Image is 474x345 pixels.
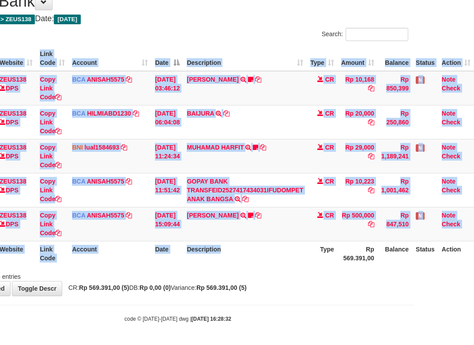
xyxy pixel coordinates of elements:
td: Rp 250,860 [378,105,412,139]
th: Rp 569.391,00 [338,241,378,266]
span: [DATE] [54,15,81,24]
td: Rp 10,168 [338,71,378,105]
th: Link Code: activate to sort column ascending [36,46,68,71]
a: GOPAY BANK TRANSFEID2527417434031IFUDOMPET ANAK BANGSA [187,178,303,202]
a: Copy GOPAY BANK TRANSFEID2527417434031IFUDOMPET ANAK BANGSA to clipboard [242,195,248,202]
th: Description [183,241,307,266]
th: Account: activate to sort column ascending [68,46,151,71]
a: Copy Rp 10,168 to clipboard [368,85,374,92]
td: Rp 500,000 [338,207,378,241]
a: Note [442,178,455,185]
a: Copy ANISAH5575 to clipboard [126,212,132,219]
a: Copy Rp 29,000 to clipboard [368,153,374,160]
td: [DATE] 11:51:42 [151,173,183,207]
td: [DATE] 11:24:34 [151,139,183,173]
span: Has Note [416,212,425,220]
a: Copy INA PAUJANAH to clipboard [255,76,261,83]
a: Copy HILMIABD1230 to clipboard [133,110,139,117]
a: Copy Link Code [40,110,61,135]
td: Rp 1,001,462 [378,173,412,207]
td: [DATE] 03:46:12 [151,71,183,105]
a: Note [442,144,455,151]
a: Note [442,76,455,83]
td: Rp 20,000 [338,105,378,139]
span: CR [325,76,334,83]
td: Rp 850,399 [378,71,412,105]
span: CR [325,178,334,185]
td: Rp 1,189,241 [378,139,412,173]
a: Copy Rp 500,000 to clipboard [368,221,374,228]
a: Copy Link Code [40,212,61,236]
span: CR [325,212,334,219]
th: Type: activate to sort column ascending [307,46,338,71]
a: lual1584693 [84,144,119,151]
th: Status [412,241,438,266]
a: Note [442,212,455,219]
a: Check [442,221,460,228]
th: Type [307,241,338,266]
span: BCA [72,76,85,83]
a: Copy ANISAH5575 to clipboard [126,76,132,83]
th: Date: activate to sort column descending [151,46,183,71]
a: Check [442,153,460,160]
a: [PERSON_NAME] [187,76,238,83]
a: Copy MUHAMAD HARFIT to clipboard [260,144,266,151]
input: Search: [346,28,408,41]
th: Balance [378,241,412,266]
strong: Rp 0,00 (0) [139,284,171,291]
a: ANISAH5575 [87,212,124,219]
th: Account [68,241,151,266]
a: Copy ANISAH5575 to clipboard [126,178,132,185]
a: HILMIABD1230 [87,110,131,117]
a: Copy Link Code [40,144,61,169]
a: BAIJURA [187,110,214,117]
td: [DATE] 06:04:08 [151,105,183,139]
a: Copy Rp 10,223 to clipboard [368,187,374,194]
span: BCA [72,212,85,219]
th: Description: activate to sort column ascending [183,46,307,71]
a: Copy Link Code [40,76,61,101]
span: BCA [72,178,85,185]
small: code © [DATE]-[DATE] dwg | [124,316,231,322]
a: Check [442,119,460,126]
td: Rp 29,000 [338,139,378,173]
span: Has Note [416,76,425,84]
a: Copy Link Code [40,178,61,202]
a: [PERSON_NAME] [187,212,238,219]
span: BNI [72,144,83,151]
th: Amount: activate to sort column ascending [338,46,378,71]
a: Check [442,85,460,92]
th: Balance [378,46,412,71]
span: Has Note [416,144,425,152]
span: CR: DB: Variance: [64,284,247,291]
td: Rp 10,223 [338,173,378,207]
a: Toggle Descr [12,281,62,296]
a: Check [442,187,460,194]
span: CR [325,144,334,151]
a: Copy lual1584693 to clipboard [121,144,127,151]
label: Search: [322,28,408,41]
th: Status [412,46,438,71]
span: CR [325,110,334,117]
strong: Rp 569.391,00 (5) [196,284,247,291]
th: Date [151,241,183,266]
a: ANISAH5575 [87,178,124,185]
a: Copy KAREN ADELIN MARTH to clipboard [255,212,261,219]
a: Note [442,110,455,117]
th: Link Code [36,241,68,266]
strong: Rp 569.391,00 (5) [79,284,129,291]
td: Rp 847,510 [378,207,412,241]
strong: [DATE] 16:28:32 [192,316,231,322]
span: BCA [72,110,85,117]
a: Copy BAIJURA to clipboard [223,110,229,117]
a: Copy Rp 20,000 to clipboard [368,119,374,126]
td: [DATE] 15:09:44 [151,207,183,241]
a: MUHAMAD HARFIT [187,144,244,151]
a: ANISAH5575 [87,76,124,83]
